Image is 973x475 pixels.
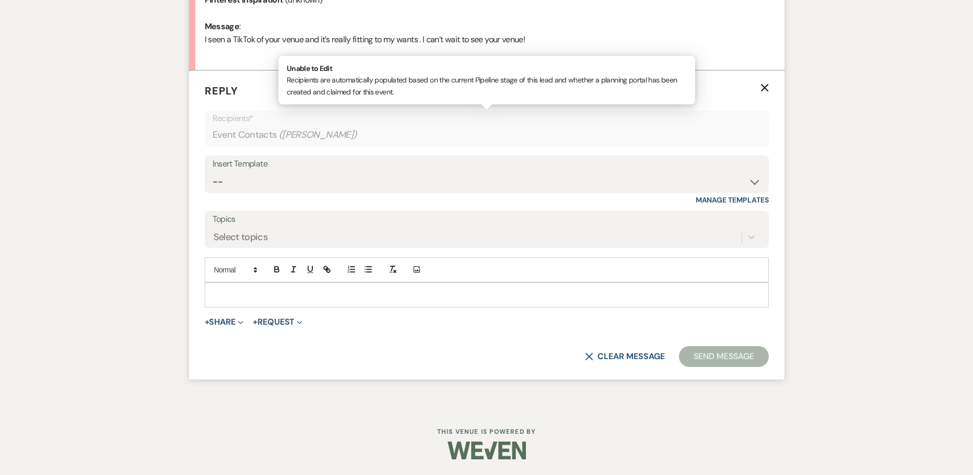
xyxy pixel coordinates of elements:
p: Recipients are automatically populated based on the current Pipeline stage of this lead and wheth... [287,63,687,98]
img: Weven Logo [448,432,526,469]
div: Select topics [214,230,268,244]
span: + [205,318,209,326]
button: Share [205,318,244,326]
span: Reply [205,84,238,98]
strong: Unable to Edit [287,64,332,73]
span: ( [PERSON_NAME] ) [279,128,357,142]
button: Clear message [585,352,664,361]
a: Manage Templates [696,195,769,205]
div: Event Contacts [213,125,761,145]
div: Insert Template [213,157,761,172]
button: Send Message [679,346,768,367]
b: Message [205,21,240,32]
label: Topics [213,212,761,227]
p: Recipients* [213,112,761,125]
span: + [253,318,257,326]
button: Request [253,318,302,326]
